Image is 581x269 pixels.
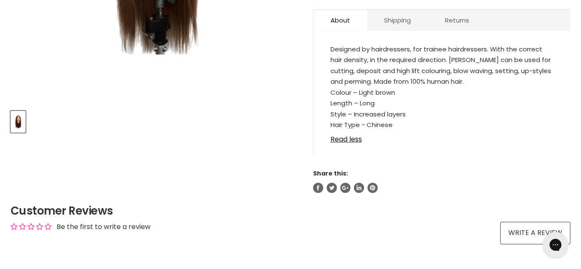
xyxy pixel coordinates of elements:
div: Designed by hairdressers, for trainee hairdressers. With the correct hair density, in the require... [330,44,553,130]
li: Length – Long [330,98,553,109]
div: Average rating is 0.00 stars [11,222,51,232]
a: Write a review [500,222,570,244]
div: Product thumbnails [9,108,300,133]
iframe: Gorgias live chat messenger [538,229,572,261]
li: Style – Increased layers [330,109,553,120]
li: Hair Type - Chinese [330,119,553,130]
li: Colour – Light brown [330,87,553,98]
a: Shipping [367,10,428,31]
aside: Share this: [313,170,570,193]
a: About [313,10,367,31]
button: Professional Mannequin Angie [11,111,26,133]
span: Share this: [313,169,348,178]
div: Be the first to write a review [57,222,151,232]
a: Returns [428,10,486,31]
h2: Customer Reviews [11,203,570,218]
a: Read less [330,130,553,143]
img: Professional Mannequin Angie [11,112,25,132]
